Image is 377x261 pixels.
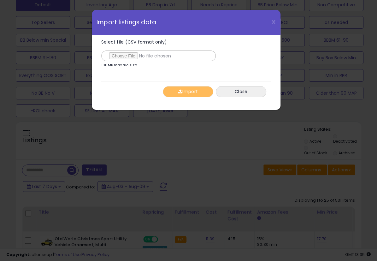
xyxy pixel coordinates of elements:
[101,39,167,45] span: Select file (CSV format only)
[97,19,156,25] span: Import listings data
[216,86,266,97] button: Close
[271,18,276,27] span: X
[163,86,213,97] button: Import
[101,63,137,67] p: 100MB max file size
